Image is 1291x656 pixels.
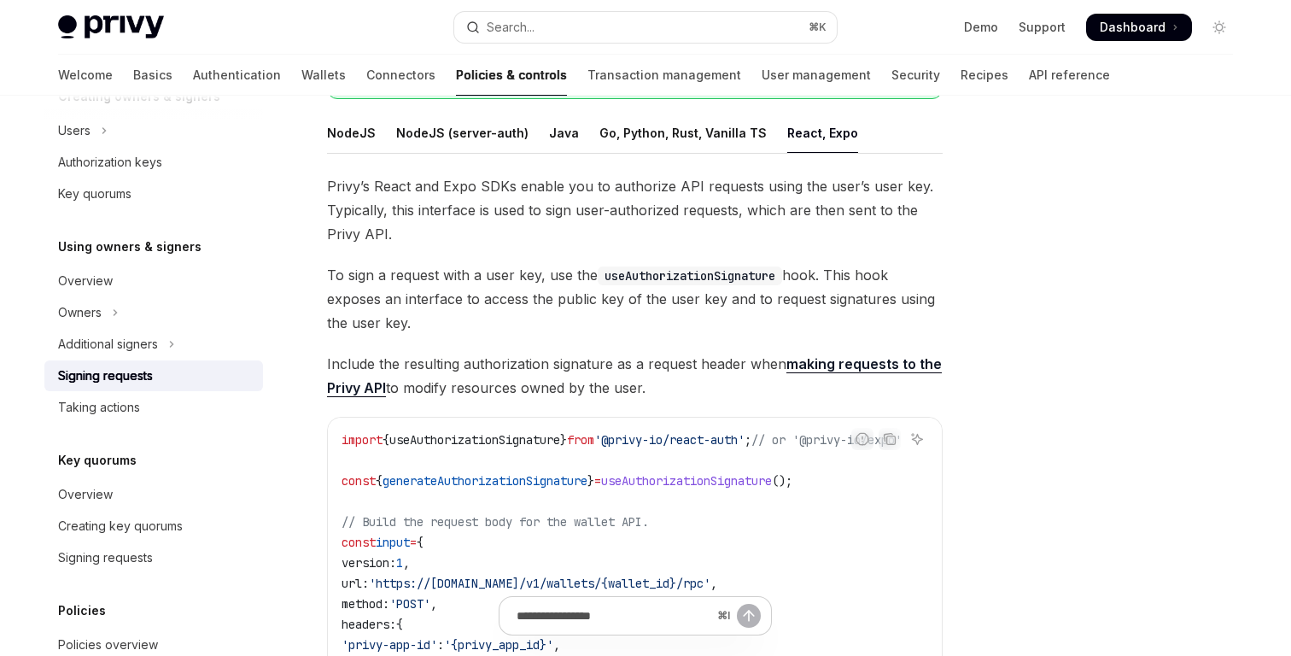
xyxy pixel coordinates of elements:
[342,432,383,448] span: import
[598,266,782,285] code: useAuthorizationSignature
[301,55,346,96] a: Wallets
[410,535,417,550] span: =
[737,604,761,628] button: Send message
[851,428,873,450] button: Report incorrect code
[58,15,164,39] img: light logo
[342,555,396,571] span: version:
[342,535,376,550] span: const
[454,12,837,43] button: Open search
[58,55,113,96] a: Welcome
[879,428,901,450] button: Copy the contents from the code block
[456,55,567,96] a: Policies & controls
[389,432,560,448] span: useAuthorizationSignature
[587,473,594,489] span: }
[809,20,827,34] span: ⌘ K
[487,17,535,38] div: Search...
[44,542,263,573] a: Signing requests
[58,635,158,655] div: Policies overview
[1100,19,1165,36] span: Dashboard
[58,548,153,568] div: Signing requests
[1086,14,1192,41] a: Dashboard
[342,473,376,489] span: const
[342,514,649,530] span: // Build the request body for the wallet API.
[58,600,106,621] h5: Policies
[58,120,91,141] div: Users
[762,55,871,96] a: User management
[44,115,263,146] button: Toggle Users section
[587,55,741,96] a: Transaction management
[327,352,943,400] span: Include the resulting authorization signature as a request header when to modify resources owned ...
[376,535,410,550] span: input
[369,576,710,591] span: 'https://[DOMAIN_NAME]/v1/wallets/{wallet_id}/rpc'
[193,55,281,96] a: Authentication
[44,297,263,328] button: Toggle Owners section
[44,329,263,360] button: Toggle Additional signers section
[58,184,131,204] div: Key quorums
[1019,19,1066,36] a: Support
[366,55,435,96] a: Connectors
[44,179,263,209] a: Key quorums
[599,113,767,153] div: Go, Python, Rust, Vanilla TS
[383,432,389,448] span: {
[594,473,601,489] span: =
[1206,14,1233,41] button: Toggle dark mode
[58,237,202,257] h5: Using owners & signers
[44,360,263,391] a: Signing requests
[549,113,579,153] div: Java
[403,555,410,571] span: ,
[58,450,137,471] h5: Key quorums
[383,473,587,489] span: generateAuthorizationSignature
[58,334,158,354] div: Additional signers
[58,366,153,386] div: Signing requests
[44,147,263,178] a: Authorization keys
[44,392,263,423] a: Taking actions
[327,263,943,335] span: To sign a request with a user key, use the hook. This hook exposes an interface to access the pub...
[133,55,172,96] a: Basics
[58,271,113,291] div: Overview
[1029,55,1110,96] a: API reference
[58,302,102,323] div: Owners
[961,55,1008,96] a: Recipes
[44,511,263,542] a: Creating key quorums
[327,113,376,153] div: NodeJS
[327,174,943,246] span: Privy’s React and Expo SDKs enable you to authorize API requests using the user’s user key. Typic...
[58,152,162,173] div: Authorization keys
[601,473,772,489] span: useAuthorizationSignature
[751,432,902,448] span: // or '@privy-io/expo'
[772,473,792,489] span: ();
[44,266,263,296] a: Overview
[787,113,858,153] div: React, Expo
[396,113,529,153] div: NodeJS (server-auth)
[906,428,928,450] button: Ask AI
[594,432,745,448] span: '@privy-io/react-auth'
[567,432,594,448] span: from
[560,432,567,448] span: }
[964,19,998,36] a: Demo
[58,484,113,505] div: Overview
[891,55,940,96] a: Security
[376,473,383,489] span: {
[745,432,751,448] span: ;
[710,576,717,591] span: ,
[58,516,183,536] div: Creating key quorums
[44,479,263,510] a: Overview
[417,535,424,550] span: {
[342,576,369,591] span: url:
[517,597,710,635] input: Ask a question...
[58,397,140,418] div: Taking actions
[396,555,403,571] span: 1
